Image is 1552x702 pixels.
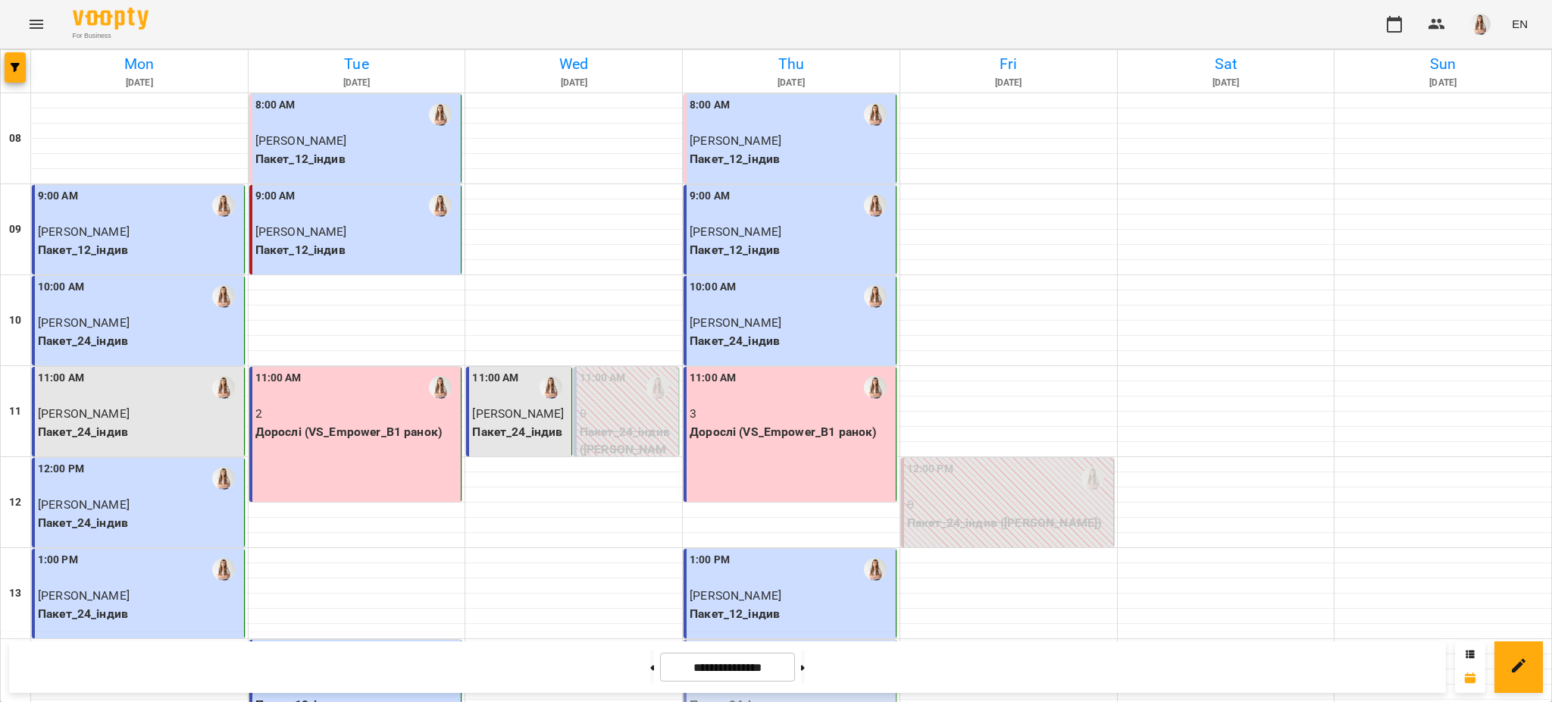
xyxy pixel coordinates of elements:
[38,406,130,421] span: [PERSON_NAME]
[907,461,953,478] label: 12:00 PM
[1512,16,1528,32] span: EN
[690,188,730,205] label: 9:00 AM
[1120,76,1332,90] h6: [DATE]
[38,497,130,512] span: [PERSON_NAME]
[864,558,887,581] img: Михно Віта Олександрівна
[472,423,568,441] p: Пакет_24_індив
[580,370,626,387] label: 11:00 AM
[38,241,241,259] p: Пакет_12_індив
[690,241,893,259] p: Пакет_12_індив
[38,605,241,623] p: Пакет_24_індив
[9,130,21,147] h6: 08
[690,405,893,423] p: 3
[1081,467,1104,490] img: Михно Віта Олександрівна
[1120,52,1332,76] h6: Sat
[468,52,680,76] h6: Wed
[255,224,347,239] span: [PERSON_NAME]
[38,332,241,350] p: Пакет_24_індив
[38,315,130,330] span: [PERSON_NAME]
[9,494,21,511] h6: 12
[9,221,21,238] h6: 09
[38,224,130,239] span: [PERSON_NAME]
[580,405,675,423] p: 0
[468,76,680,90] h6: [DATE]
[255,188,296,205] label: 9:00 AM
[472,406,564,421] span: [PERSON_NAME]
[1337,52,1549,76] h6: Sun
[685,52,897,76] h6: Thu
[690,588,781,603] span: [PERSON_NAME]
[690,332,893,350] p: Пакет_24_індив
[9,312,21,329] h6: 10
[73,8,149,30] img: Voopty Logo
[255,423,458,441] p: Дорослі (VS_Empower_B1 ранок)
[33,52,246,76] h6: Mon
[38,188,78,205] label: 9:00 AM
[685,76,897,90] h6: [DATE]
[255,405,458,423] p: 2
[38,514,241,532] p: Пакет_24_індив
[38,588,130,603] span: [PERSON_NAME]
[864,285,887,308] img: Михно Віта Олександрівна
[33,76,246,90] h6: [DATE]
[646,376,669,399] img: Михно Віта Олександрівна
[580,423,675,477] p: Пакет_24_індив ([PERSON_NAME])
[690,552,730,569] label: 1:00 PM
[255,97,296,114] label: 8:00 AM
[690,224,781,239] span: [PERSON_NAME]
[903,76,1115,90] h6: [DATE]
[864,103,887,126] img: Михно Віта Олександрівна
[1469,14,1491,35] img: 991d444c6ac07fb383591aa534ce9324.png
[212,467,235,490] img: Михно Віта Олександрівна
[429,376,452,399] img: Михно Віта Олександрівна
[212,194,235,217] img: Михно Віта Олександрівна
[429,103,452,126] img: Михно Віта Олександрівна
[690,605,893,623] p: Пакет_12_індив
[73,31,149,41] span: For Business
[38,370,84,387] label: 11:00 AM
[255,241,458,259] p: Пакет_12_індив
[690,133,781,148] span: [PERSON_NAME]
[690,150,893,168] p: Пакет_12_індив
[38,552,78,569] label: 1:00 PM
[212,376,235,399] img: Михно Віта Олександрівна
[864,376,887,399] img: Михно Віта Олександрівна
[1506,10,1534,38] button: EN
[690,370,736,387] label: 11:00 AM
[690,279,736,296] label: 10:00 AM
[9,403,21,420] h6: 11
[255,150,458,168] p: Пакет_12_індив
[18,6,55,42] button: Menu
[907,514,1110,532] p: Пакет_24_індив ([PERSON_NAME])
[38,279,84,296] label: 10:00 AM
[907,496,1110,514] p: 0
[251,52,463,76] h6: Tue
[429,194,452,217] img: Михно Віта Олександрівна
[472,370,518,387] label: 11:00 AM
[255,133,347,148] span: [PERSON_NAME]
[864,194,887,217] img: Михно Віта Олександрівна
[540,376,562,399] img: Михно Віта Олександрівна
[690,97,730,114] label: 8:00 AM
[38,461,84,478] label: 12:00 PM
[212,285,235,308] img: Михно Віта Олександрівна
[9,585,21,602] h6: 13
[1337,76,1549,90] h6: [DATE]
[255,370,302,387] label: 11:00 AM
[690,315,781,330] span: [PERSON_NAME]
[212,558,235,581] img: Михно Віта Олександрівна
